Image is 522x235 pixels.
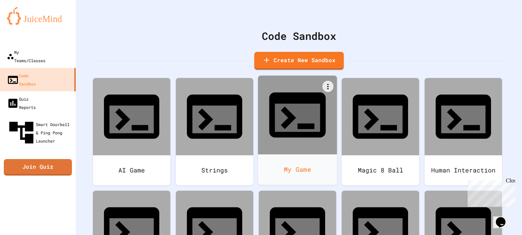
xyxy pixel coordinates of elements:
a: Create New Sandbox [254,52,344,70]
a: Join Quiz [4,159,72,176]
a: Magic 8 Ball [342,78,419,185]
div: Code Sandbox [93,28,505,44]
iframe: chat widget [493,208,515,228]
a: AI Game [93,78,170,185]
iframe: chat widget [465,178,515,207]
a: Strings [176,78,253,185]
div: My Game [258,154,337,185]
div: My Teams/Classes [7,48,45,65]
img: logo-orange.svg [7,7,69,25]
div: Human Interaction [425,155,502,185]
div: Smart Doorbell & Ping Pong Launcher [7,118,73,147]
a: My Game [258,76,337,185]
div: AI Game [93,155,170,185]
a: Human Interaction [425,78,502,185]
div: Quiz Reports [7,95,36,111]
div: Strings [176,155,253,185]
div: Magic 8 Ball [342,155,419,185]
div: Chat with us now!Close [3,3,47,44]
div: Code Sandbox [7,71,36,88]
